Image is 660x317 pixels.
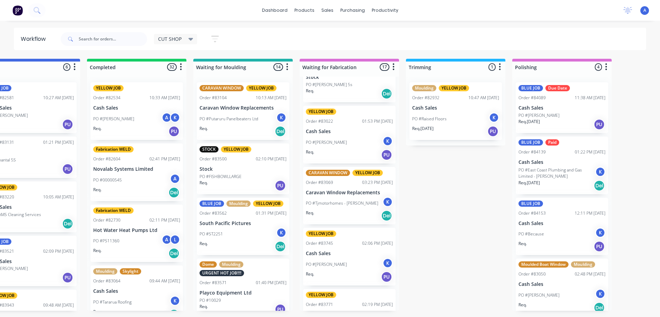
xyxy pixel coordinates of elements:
div: 09:48 AM [DATE] [43,302,74,308]
p: Req. [306,271,314,277]
div: Moulded Boat Window [518,261,569,268]
div: PU [275,180,286,191]
div: BLUE JOBOrder #8415312:11 PM [DATE]Cash SalesPO #BecauseKReq.PU [516,198,608,255]
div: K [382,197,393,207]
div: 02:06 PM [DATE] [362,240,393,246]
div: Order #82604 [93,156,120,162]
div: BLUE JOB [518,139,543,146]
div: K [595,227,605,238]
div: Due Date [545,85,570,91]
p: PO #[PERSON_NAME] [93,116,134,122]
p: Cash Sales [518,281,605,287]
p: Cash Sales [93,288,180,294]
div: Order #83104 [200,95,227,101]
div: Order #84089 [518,95,546,101]
p: PO #[PERSON_NAME] [306,139,347,146]
div: 02:09 PM [DATE] [43,248,74,254]
div: YELLOW JOB [306,292,336,298]
div: Del [275,241,286,252]
p: Cash Sales [93,105,180,111]
p: Cash Sales [518,221,605,226]
div: YELLOW JOB [352,170,383,176]
div: K [170,112,180,123]
div: L [170,234,180,245]
div: Order #83050 [518,271,546,277]
p: Req. [306,210,314,216]
div: K [276,112,287,123]
p: PO #PS11360 [93,238,119,244]
div: Order #82534 [93,95,120,101]
div: Order #83064 [93,278,120,284]
p: Req. [200,304,208,310]
div: STOCK [200,146,219,152]
div: sales [318,5,337,16]
div: 01:22 PM [DATE] [575,149,605,155]
p: Caravan Window Replacements [200,105,287,111]
div: K [595,167,605,177]
p: Req. [200,180,208,186]
div: PU [62,164,73,175]
div: PU [275,304,286,315]
div: BLUE JOB [518,85,543,91]
div: YELLOW JOBOrder #8374502:06 PM [DATE]Cash SalesPO #[PERSON_NAME]KReq.PU [303,228,396,286]
div: Order #82932 [412,95,439,101]
p: Req. [DATE] [412,125,434,132]
p: PO #Tjmotorhomes - [PERSON_NAME] [306,200,378,206]
input: Search for orders... [79,32,147,46]
div: 02:11 PM [DATE] [149,217,180,223]
div: STOCKYELLOW JOBOrder #8350002:10 PM [DATE]StockPO #FISHBOWLLARGEReq.PU [197,143,289,194]
a: dashboard [259,5,291,16]
p: Req. [93,125,101,132]
div: Workflow [21,35,49,43]
div: products [291,5,318,16]
div: Skylight [120,268,141,274]
p: PO #ST2251 [200,231,223,237]
div: BLUE JOBMouldingYELLOW JOBOrder #8356201:31 PM [DATE]South Pacific PicturesPO #ST2251KReq.Del [197,198,289,255]
div: 09:44 AM [DATE] [149,278,180,284]
div: 03:23 PM [DATE] [362,179,393,186]
p: Req. [93,248,101,254]
div: purchasing [337,5,368,16]
div: PU [381,271,392,282]
div: URGENT HOT JOB!!!! [200,270,244,276]
p: Req. [DATE] [518,180,540,186]
p: Playco Equipment Ltd [200,290,287,296]
div: A [170,174,180,184]
div: Order #83745 [306,240,333,246]
div: BLUE JOB [200,201,224,207]
p: Cash Sales [518,159,605,165]
div: Order #83562 [200,210,227,216]
div: Del [594,180,605,191]
div: YELLOW JOBOrder #8302201:53 PM [DATE]Cash SalesPO #[PERSON_NAME]KReq.PU [303,106,396,164]
div: 10:47 AM [DATE] [468,95,499,101]
div: A [162,112,172,123]
div: Del [168,187,179,198]
div: Order #84139 [518,149,546,155]
p: PO #[PERSON_NAME] [518,292,560,298]
div: K [276,227,287,238]
div: PU [594,241,605,252]
p: Cash Sales [306,129,393,134]
div: Order #82730 [93,217,120,223]
p: Req. [200,125,208,132]
div: Order #83571 [200,280,227,286]
p: Req. [93,309,101,315]
div: 10:05 AM [DATE] [43,194,74,200]
div: Del [275,126,286,137]
div: PU [62,272,73,283]
p: PO #East Coast Plumbing and Gas Limited - [PERSON_NAME] [518,167,595,179]
div: Moulding [219,261,243,268]
p: Hot Water Heat Pumps Ltd [93,227,180,233]
p: PO #00000545 [93,177,122,183]
p: Novalab Systems Limited [93,166,180,172]
div: Dome [200,261,217,268]
p: PO #[PERSON_NAME] [518,112,560,119]
div: Order #83069 [306,179,333,186]
div: YELLOW JOB [246,85,276,91]
p: Cash Sales [306,251,393,257]
p: PO #[PERSON_NAME] [306,261,347,268]
div: 10:27 AM [DATE] [43,95,74,101]
div: BLUE JOB [518,201,543,207]
div: YELLOW JOB [306,231,336,237]
div: PU [381,149,392,160]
